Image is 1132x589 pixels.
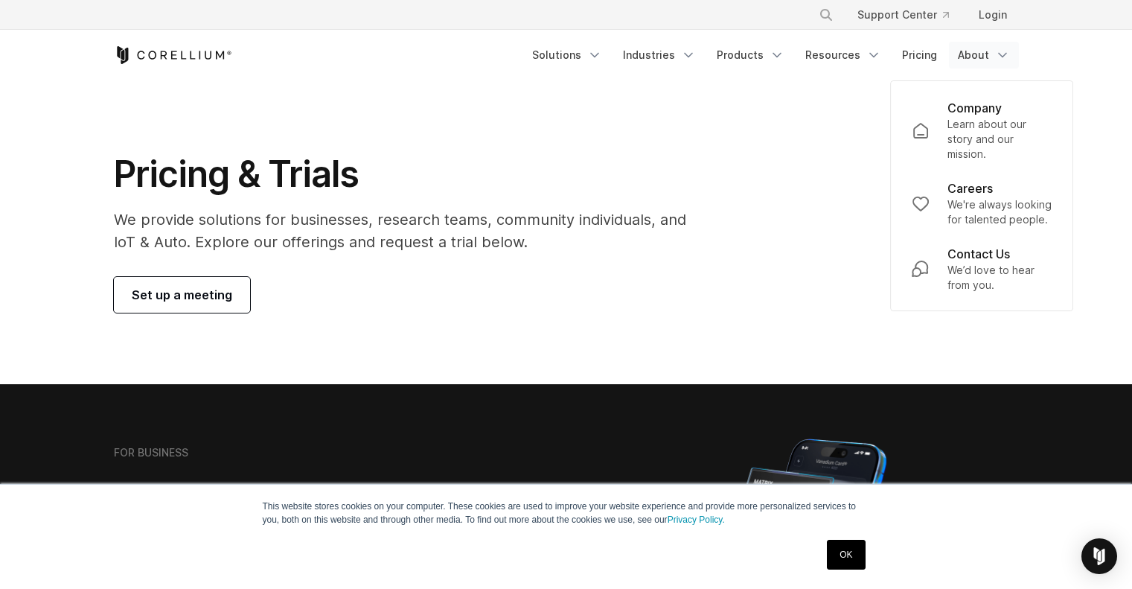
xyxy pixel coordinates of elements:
h6: FOR BUSINESS [114,446,188,459]
h2: Corellium Viper [114,480,495,513]
a: Solutions [523,42,611,69]
div: Navigation Menu [801,1,1019,28]
span: Set up a meeting [132,286,232,304]
a: Company Learn about our story and our mission. [900,90,1064,171]
div: Navigation Menu [523,42,1019,69]
p: Company [947,99,1002,117]
div: Open Intercom Messenger [1081,538,1117,574]
p: We're always looking for talented people. [947,197,1052,227]
a: Pricing [893,42,946,69]
a: Set up a meeting [114,277,250,313]
p: We provide solutions for businesses, research teams, community individuals, and IoT & Auto. Explo... [114,208,707,253]
a: About [949,42,1019,69]
a: Industries [614,42,705,69]
p: Careers [947,179,993,197]
a: Careers We're always looking for talented people. [900,171,1064,236]
a: OK [827,540,865,570]
h1: Pricing & Trials [114,152,707,197]
p: Learn about our story and our mission. [947,117,1052,162]
p: This website stores cookies on your computer. These cookies are used to improve your website expe... [263,500,870,526]
a: Corellium Home [114,46,232,64]
a: Products [708,42,793,69]
a: Resources [796,42,890,69]
a: Support Center [845,1,961,28]
a: Login [967,1,1019,28]
a: Privacy Policy. [668,515,725,525]
button: Search [813,1,840,28]
a: Contact Us We’d love to hear from you. [900,236,1064,302]
p: We’d love to hear from you. [947,263,1052,293]
p: Contact Us [947,245,1010,263]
